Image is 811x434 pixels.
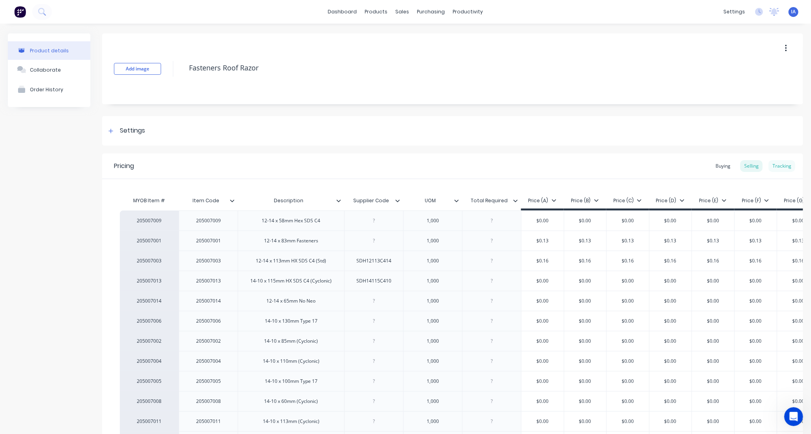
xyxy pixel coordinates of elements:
div: UOM [403,191,457,211]
div: Description [238,191,339,211]
div: Item Code [179,191,233,211]
div: Collaborate [30,67,61,73]
div: $0.00 [735,331,777,351]
div: SDH14115C410 [350,276,398,286]
div: $0.00 [607,331,649,351]
div: Price (A) [528,197,556,204]
div: 12-14 x 58mm Hex SDS C4 [256,216,327,226]
div: $0.16 [521,251,564,271]
div: UOM [403,193,462,209]
div: $0.00 [692,412,734,431]
div: $0.00 [607,311,649,331]
div: 205007009 [189,216,228,226]
div: $0.16 [650,251,692,271]
div: 205007003 [128,257,171,264]
div: 205007009 [128,217,171,224]
div: $0.00 [735,371,777,391]
div: $0.00 [650,211,692,231]
div: $0.00 [521,211,564,231]
div: $0.00 [564,271,607,291]
div: $0.00 [521,271,564,291]
div: $0.00 [735,271,777,291]
div: 1,000 [413,416,453,427]
div: Supplier Code [344,191,398,211]
div: 1,000 [413,316,453,326]
div: $0.00 [650,371,692,391]
div: Price (E) [699,197,727,204]
div: 205007006 [189,316,228,326]
div: $0.00 [735,412,777,431]
div: 205007013 [189,276,228,286]
img: Factory [14,6,26,18]
div: $0.00 [692,331,734,351]
button: Product details [8,41,90,60]
div: 205007005 [128,378,171,385]
div: SDH12113C414 [350,256,398,266]
div: purchasing [413,6,449,18]
div: $0.00 [564,331,607,351]
div: 12-14 x 113mm HX SDS C4 (Std) [250,256,333,266]
div: 205007008 [189,396,228,406]
div: $0.00 [650,392,692,411]
div: 205007011 [189,416,228,427]
div: $0.00 [521,392,564,411]
div: 14-10 x 113mm (Cyclonic) [257,416,326,427]
div: $0.16 [692,251,734,271]
div: $0.16 [735,251,777,271]
div: Price (D) [656,197,684,204]
div: 205007002 [128,338,171,345]
div: $0.13 [607,231,649,251]
div: $0.13 [650,231,692,251]
div: $0.00 [692,392,734,411]
div: 205007014 [189,296,228,306]
div: $0.00 [650,412,692,431]
div: Buying [712,160,734,172]
div: $0.00 [650,271,692,291]
span: IA [791,8,796,15]
div: $0.00 [521,291,564,311]
div: $0.00 [564,351,607,371]
div: 1,000 [413,396,453,406]
div: $0.00 [692,211,734,231]
div: Selling [740,160,763,172]
div: $0.00 [692,311,734,331]
div: Supplier Code [344,193,403,209]
div: 205007011 [128,418,171,425]
div: 1,000 [413,376,453,386]
div: 205007003 [189,256,228,266]
div: $0.00 [607,351,649,371]
div: $0.00 [564,211,607,231]
div: $0.00 [521,371,564,391]
div: $0.00 [607,371,649,391]
div: 1,000 [413,276,453,286]
button: Add image [114,63,161,75]
div: $0.00 [607,211,649,231]
div: 14-10 x 85mm (Cyclonic) [258,336,325,346]
div: $0.00 [735,291,777,311]
div: $0.00 [735,351,777,371]
div: $0.00 [692,371,734,391]
div: $0.00 [607,412,649,431]
div: 205007002 [189,336,228,346]
textarea: Fasteners Roof Razor [185,59,727,77]
div: $0.00 [650,291,692,311]
div: Item Code [179,193,238,209]
div: MYOB Item # [120,193,179,209]
div: 14-10 x 130mm Type 17 [259,316,324,326]
div: Price (B) [571,197,599,204]
div: Total Required [462,193,521,209]
div: $0.00 [735,211,777,231]
div: $0.00 [564,392,607,411]
div: $0.00 [607,291,649,311]
div: 205007008 [128,398,171,405]
div: 12-14 x 83mm Fasteners [258,236,325,246]
div: $0.00 [735,392,777,411]
div: 1,000 [413,216,453,226]
div: Price (C) [613,197,642,204]
div: $0.00 [521,331,564,351]
div: 205007006 [128,318,171,325]
div: 1,000 [413,256,453,266]
div: $0.16 [564,251,607,271]
div: $0.00 [650,311,692,331]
